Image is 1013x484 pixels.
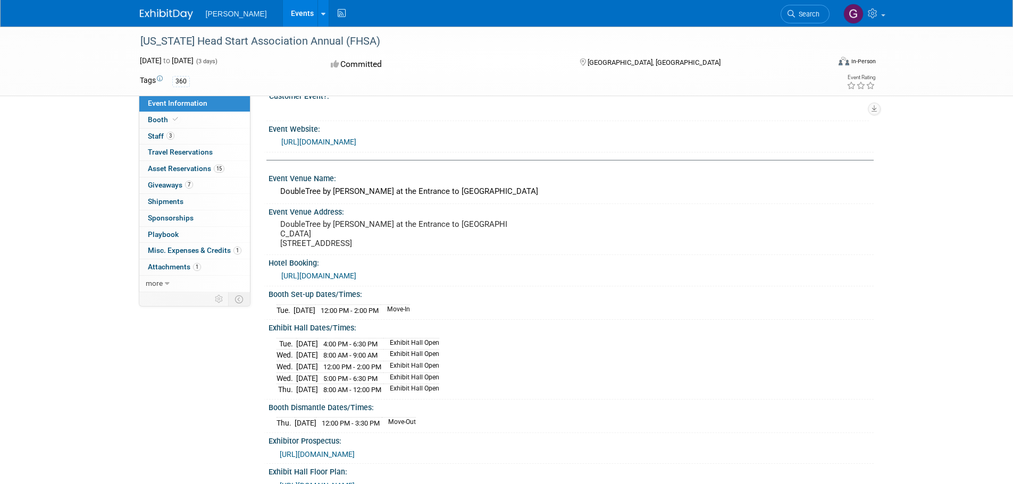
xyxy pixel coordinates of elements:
span: 1 [193,263,201,271]
div: In-Person [851,57,876,65]
a: more [139,276,250,292]
div: Booth Set-up Dates/Times: [269,286,874,300]
span: Search [795,10,819,18]
a: Attachments1 [139,259,250,275]
div: Event Venue Address: [269,204,874,217]
a: Event Information [139,96,250,112]
span: 12:00 PM - 2:00 PM [323,363,381,371]
span: (3 days) [195,58,217,65]
a: Playbook [139,227,250,243]
td: Wed. [277,361,296,372]
i: Booth reservation complete [173,116,178,122]
span: Asset Reservations [148,164,224,173]
td: Toggle Event Tabs [228,292,250,306]
span: 7 [185,181,193,189]
span: 5:00 PM - 6:30 PM [323,375,378,383]
a: Staff3 [139,129,250,145]
span: 4:00 PM - 6:30 PM [323,340,378,348]
span: 8:00 AM - 9:00 AM [323,351,378,359]
div: Event Venue Name: [269,171,874,184]
div: Exhibit Hall Dates/Times: [269,320,874,333]
td: Move-Out [382,418,416,429]
td: Thu. [277,418,295,429]
span: 3 [166,132,174,140]
a: Shipments [139,194,250,210]
span: Misc. Expenses & Credits [148,246,241,254]
a: Travel Reservations [139,145,250,160]
div: Hotel Booking: [269,255,874,268]
span: Giveaways [148,181,193,189]
span: Attachments [148,262,201,271]
td: [DATE] [295,418,316,429]
td: Exhibit Hall Open [383,338,439,350]
a: [URL][DOMAIN_NAME] [280,450,355,458]
td: Move-In [381,304,410,316]
span: 12:00 PM - 3:30 PM [322,419,380,427]
a: [URL][DOMAIN_NAME] [281,271,356,280]
a: Asset Reservations15 [139,161,250,177]
td: Wed. [277,372,296,384]
span: Playbook [148,230,179,239]
span: Booth [148,115,180,124]
pre: DoubleTree by [PERSON_NAME] at the Entrance to [GEOGRAPHIC_DATA] [STREET_ADDRESS] [280,219,509,248]
span: [GEOGRAPHIC_DATA], [GEOGRAPHIC_DATA] [588,58,721,66]
td: [DATE] [296,361,318,372]
img: ExhibitDay [140,9,193,20]
td: [DATE] [296,384,318,395]
div: Booth Dismantle Dates/Times: [269,400,874,413]
td: [DATE] [296,350,318,361]
img: Greg Friesen [843,4,864,24]
span: 12:00 PM - 2:00 PM [321,307,379,315]
a: Giveaways7 [139,177,250,193]
td: Exhibit Hall Open [383,350,439,361]
div: Exhibitor Prospectus: [269,433,874,446]
td: Tue. [277,304,294,316]
span: [PERSON_NAME] [206,10,267,18]
span: more [146,279,163,287]
span: Staff [148,132,174,140]
span: 15 [214,165,224,173]
div: Event Website: [269,121,874,134]
span: 1 [233,247,241,254]
td: Thu. [277,384,296,395]
span: Event Information [148,99,207,107]
td: Personalize Event Tab Strip [210,292,229,306]
span: Shipments [148,197,183,206]
a: Sponsorships [139,210,250,226]
div: 360 [172,76,190,87]
div: Event Rating [847,75,875,80]
div: Committed [328,55,563,74]
td: Exhibit Hall Open [383,372,439,384]
a: Misc. Expenses & Credits1 [139,243,250,259]
td: Exhibit Hall Open [383,361,439,372]
span: to [162,56,172,65]
td: [DATE] [294,304,315,316]
img: Format-Inperson.png [839,57,849,65]
span: Sponsorships [148,214,194,222]
div: Event Format [767,55,876,71]
a: Booth [139,112,250,128]
td: Wed. [277,350,296,361]
div: Exhibit Hall Floor Plan: [269,464,874,477]
span: Travel Reservations [148,148,213,156]
div: [US_STATE] Head Start Association Annual (FHSA) [137,32,814,51]
td: [DATE] [296,372,318,384]
div: DoubleTree by [PERSON_NAME] at the Entrance to [GEOGRAPHIC_DATA] [277,183,866,200]
span: [DATE] [DATE] [140,56,194,65]
td: Tue. [277,338,296,350]
span: 8:00 AM - 12:00 PM [323,386,381,394]
a: [URL][DOMAIN_NAME] [281,138,356,146]
td: Exhibit Hall Open [383,384,439,395]
td: [DATE] [296,338,318,350]
td: Tags [140,75,163,87]
a: Search [781,5,830,23]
